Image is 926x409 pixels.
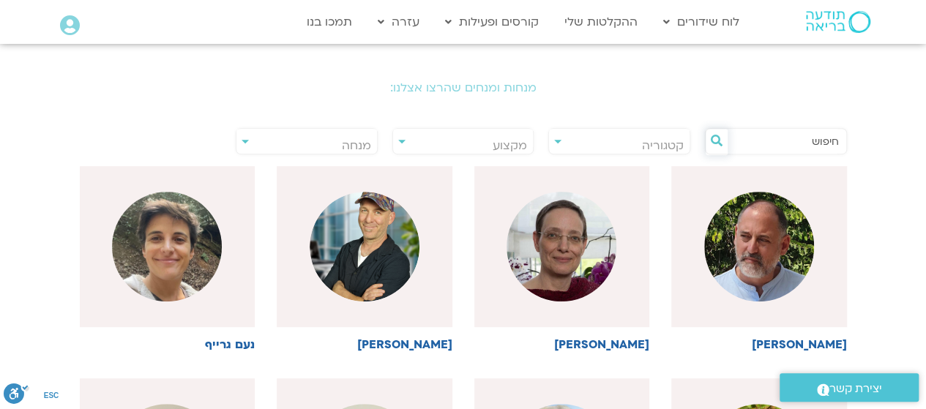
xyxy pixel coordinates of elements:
[474,166,650,351] a: [PERSON_NAME]
[299,8,359,36] a: תמכו בנו
[277,166,452,351] a: [PERSON_NAME]
[342,138,371,154] span: מנחה
[671,166,847,351] a: [PERSON_NAME]
[370,8,427,36] a: עזרה
[642,138,684,154] span: קטגוריה
[493,138,527,154] span: מקצוע
[53,81,873,94] h2: מנחות ומנחים שהרצו אצלנו:
[277,338,452,351] h6: [PERSON_NAME]
[704,192,814,301] img: %D7%91%D7%A8%D7%95%D7%9A-%D7%A8%D7%96.png
[656,8,747,36] a: לוח שידורים
[557,8,645,36] a: ההקלטות שלי
[474,338,650,351] h6: [PERSON_NAME]
[112,192,222,301] img: %D7%A0%D7%A2%D7%9D-%D7%92%D7%A8%D7%99%D7%99%D7%A3-1.jpg
[829,379,882,399] span: יצירת קשר
[728,129,839,154] input: חיפוש
[671,338,847,351] h6: [PERSON_NAME]
[80,338,255,351] h6: נעם גרייף
[310,192,419,301] img: %D7%96%D7%99%D7%95%D7%90%D7%9F-.png
[780,373,919,402] a: יצירת קשר
[806,11,870,33] img: תודעה בריאה
[80,166,255,351] a: נעם גרייף
[507,192,616,301] img: %D7%93%D7%A0%D7%94-%D7%92%D7%A0%D7%99%D7%94%D7%A8.png
[438,8,546,36] a: קורסים ופעילות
